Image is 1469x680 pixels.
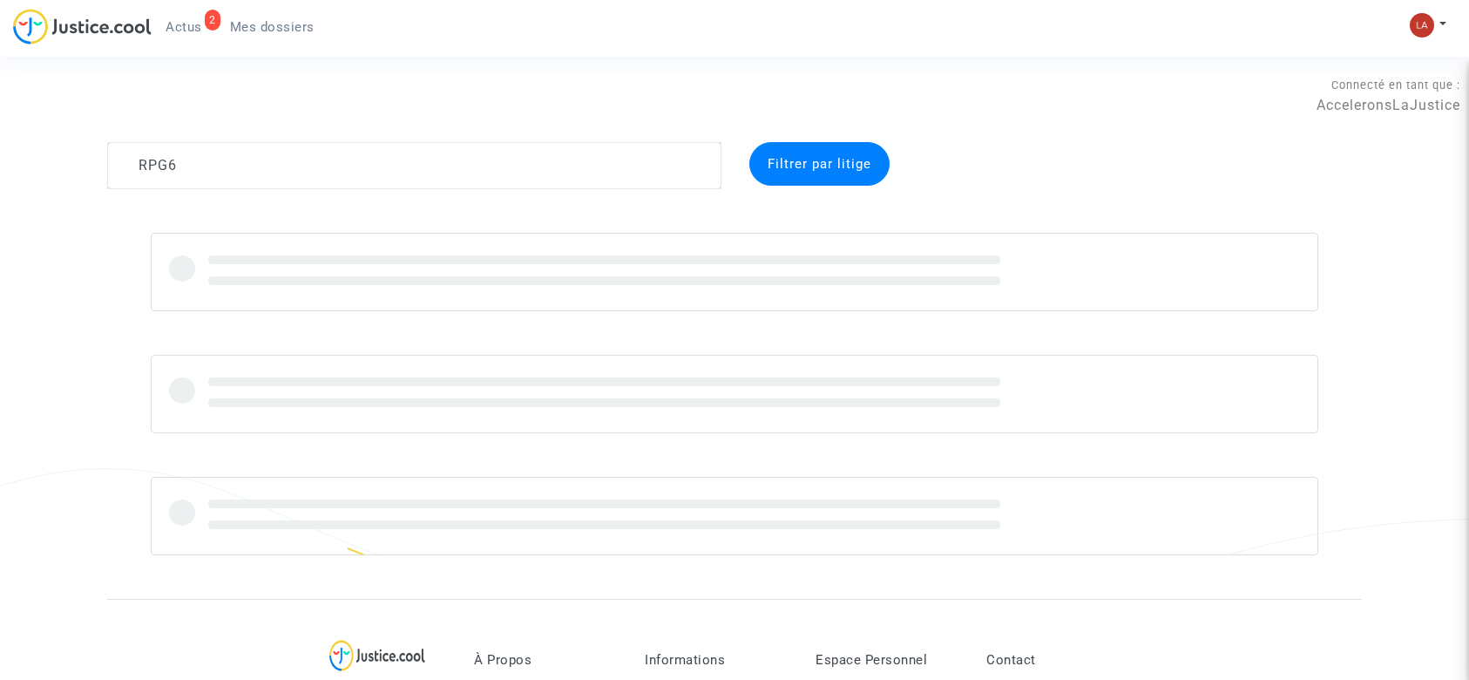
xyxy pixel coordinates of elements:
p: Contact [986,652,1131,668]
span: Actus [166,19,202,35]
a: Mes dossiers [216,14,328,40]
p: Espace Personnel [816,652,960,668]
span: Filtrer par litige [768,156,871,172]
span: Connecté en tant que : [1331,78,1460,92]
div: 2 [205,10,220,31]
img: logo-lg.svg [329,640,426,671]
img: 3f9b7d9779f7b0ffc2b90d026f0682a9 [1410,13,1434,37]
p: Informations [645,652,789,668]
span: Mes dossiers [230,19,315,35]
a: 2Actus [152,14,216,40]
p: À Propos [474,652,619,668]
img: jc-logo.svg [13,9,152,44]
